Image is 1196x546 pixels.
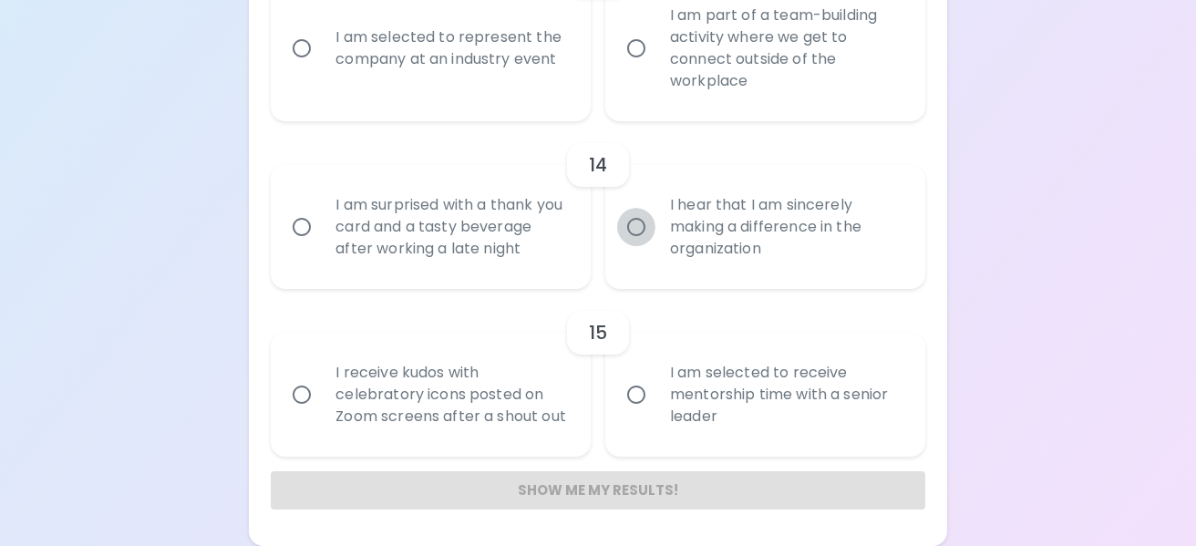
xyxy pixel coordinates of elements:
div: choice-group-check [271,121,924,289]
h6: 14 [589,150,607,180]
h6: 15 [589,318,607,347]
div: choice-group-check [271,289,924,457]
div: I hear that I am sincerely making a difference in the organization [655,172,915,282]
div: I receive kudos with celebratory icons posted on Zoom screens after a shout out [321,340,581,449]
div: I am surprised with a thank you card and a tasty beverage after working a late night [321,172,581,282]
div: I am selected to represent the company at an industry event [321,5,581,92]
div: I am selected to receive mentorship time with a senior leader [655,340,915,449]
